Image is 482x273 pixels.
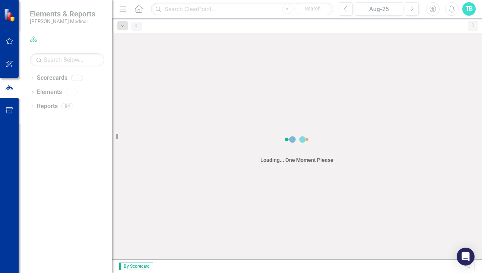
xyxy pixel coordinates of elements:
a: Reports [37,102,58,111]
div: Loading... One Moment Please [260,156,333,164]
a: Scorecards [37,74,67,82]
span: Search [305,6,321,12]
input: Search ClearPoint... [151,3,333,16]
a: Elements [37,88,62,97]
div: Open Intercom Messenger [457,248,475,266]
button: Search [294,4,332,14]
button: TB [462,2,476,16]
span: Elements & Reports [30,9,95,18]
span: By Scorecard [119,263,153,270]
div: Aug-25 [358,5,400,14]
div: 94 [61,103,73,109]
button: Aug-25 [355,2,403,16]
input: Search Below... [30,53,104,66]
img: ClearPoint Strategy [4,9,17,22]
small: [PERSON_NAME] Medical [30,18,95,24]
